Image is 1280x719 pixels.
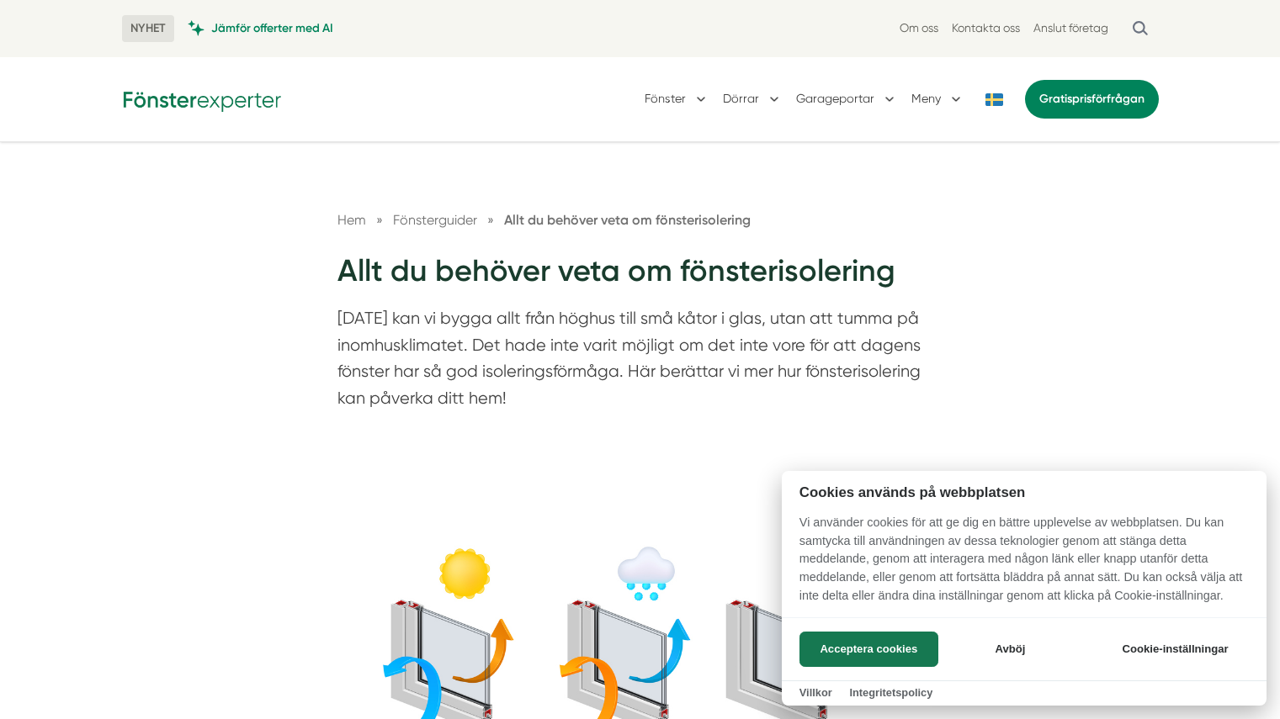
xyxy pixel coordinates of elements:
[799,632,938,667] button: Acceptera cookies
[943,632,1077,667] button: Avböj
[849,686,932,699] a: Integritetspolicy
[799,686,832,699] a: Villkor
[1102,632,1249,667] button: Cookie-inställningar
[782,514,1267,616] p: Vi använder cookies för att ge dig en bättre upplevelse av webbplatsen. Du kan samtycka till anvä...
[782,484,1267,500] h2: Cookies används på webbplatsen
